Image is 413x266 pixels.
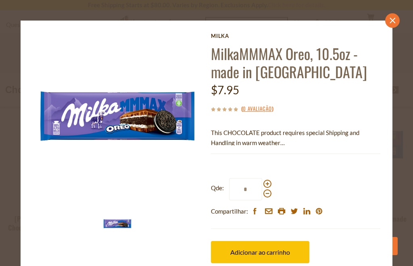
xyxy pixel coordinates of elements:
[211,83,239,97] span: $7.95
[241,104,273,112] span: ( )
[211,33,380,39] a: Milka
[230,248,290,256] span: Adicionar ao carrinho
[102,209,132,239] img: Milka MMMAX Oreo
[34,33,201,199] img: Milka MMMAX Oreo
[211,43,367,82] a: MilkaMMMAX Oreo, 10.5oz - made in [GEOGRAPHIC_DATA]
[243,104,272,113] a: 0 avaliação
[211,183,224,193] strong: Qde:
[211,241,309,263] button: Adicionar ao carrinho
[211,128,380,148] p: This CHOCOLATE product requires special Shipping and Handling in warm weather
[229,178,262,200] input: Qde:
[211,206,248,216] span: Compartilhar:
